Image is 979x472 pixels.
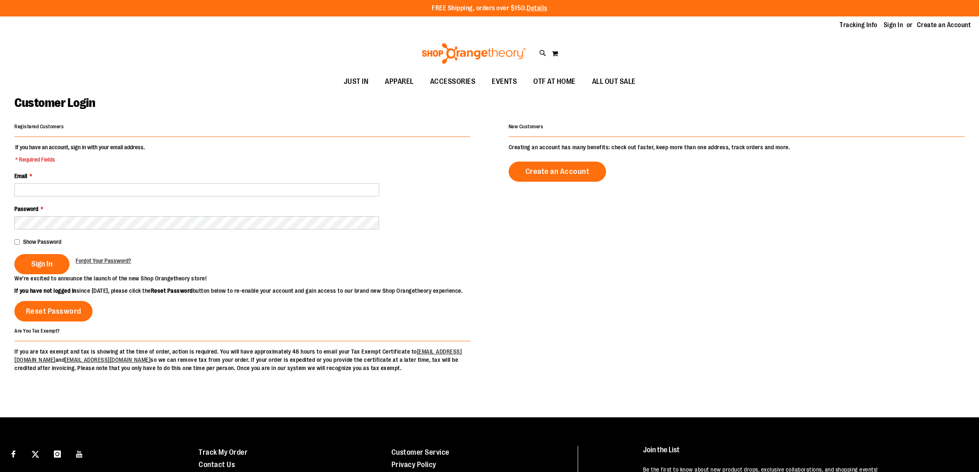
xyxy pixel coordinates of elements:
p: We’re excited to announce the launch of the new Shop Orangetheory store! [14,274,490,282]
a: [EMAIL_ADDRESS][DOMAIN_NAME] [65,356,150,363]
a: Contact Us [199,460,235,469]
a: Details [527,5,547,12]
span: Email [14,173,27,179]
span: Sign In [31,259,53,268]
span: Reset Password [26,307,81,316]
strong: New Customers [509,124,544,130]
img: Twitter [32,451,39,458]
a: Reset Password [14,301,93,322]
strong: Registered Customers [14,124,64,130]
span: Password [14,206,38,212]
h4: Join the List [643,446,957,461]
a: Visit our Instagram page [50,446,65,460]
span: JUST IN [344,72,369,91]
a: Forgot Your Password? [76,257,131,265]
a: Sign In [884,21,903,30]
a: Tracking Info [840,21,877,30]
span: EVENTS [492,72,517,91]
a: Customer Service [391,448,449,456]
p: Creating an account has many benefits: check out faster, keep more than one address, track orders... [509,143,965,151]
span: OTF AT HOME [533,72,576,91]
span: ACCESSORIES [430,72,476,91]
span: Customer Login [14,96,95,110]
span: ALL OUT SALE [592,72,636,91]
p: FREE Shipping, orders over $150. [432,4,547,13]
span: Forgot Your Password? [76,257,131,264]
a: Track My Order [199,448,248,456]
a: Visit our X page [28,446,43,460]
strong: Are You Tax Exempt? [14,328,60,334]
button: Sign In [14,254,69,274]
img: Shop Orangetheory [421,43,527,64]
a: Visit our Facebook page [6,446,21,460]
span: Show Password [23,238,61,245]
strong: If you have not logged in [14,287,76,294]
strong: Reset Password [151,287,193,294]
p: If you are tax exempt and tax is showing at the time of order, action is required. You will have ... [14,347,470,372]
p: since [DATE], please click the button below to re-enable your account and gain access to our bran... [14,287,490,295]
legend: If you have an account, sign in with your email address. [14,143,146,164]
a: Create an Account [509,162,606,182]
span: * Required Fields [15,155,145,164]
a: Create an Account [917,21,971,30]
span: APPAREL [385,72,414,91]
a: Privacy Policy [391,460,436,469]
span: Create an Account [525,167,590,176]
a: Visit our Youtube page [72,446,87,460]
